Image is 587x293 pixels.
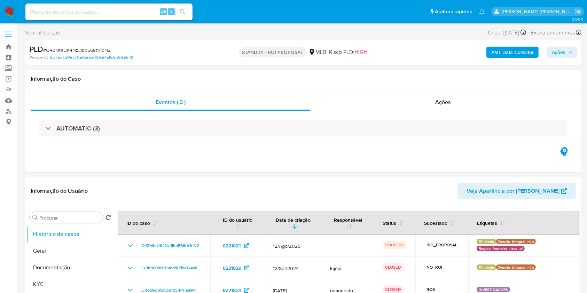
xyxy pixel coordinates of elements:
span: Ações [435,98,451,106]
h1: Informação do Caso [31,76,576,82]
button: AML Data Collector [486,47,539,58]
button: search-icon [175,7,190,17]
span: Ações [552,47,565,58]
div: MLB [308,48,326,56]
h1: Informação do Usuário [31,188,88,195]
b: PLD [29,43,43,55]
span: Eventos ( 3 ) [156,98,186,106]
span: Sem atribuição [25,29,60,37]
span: Alt [161,8,166,15]
input: Procurar [39,215,100,221]
span: s [170,8,172,15]
button: KYC [27,276,114,293]
a: Sair [574,8,582,15]
b: AML Data Collector [491,47,534,58]
span: Veja Aparência por [PERSON_NAME] [467,183,559,199]
span: - [527,28,529,37]
p: carla.siqueira@mercadolivre.com [502,8,572,15]
input: Pesquise usuários ou casos... [25,7,193,16]
span: HIGH [354,48,367,56]
span: # O4ZMteUK4NzJIbp568tV1oN2 [43,47,111,54]
b: Person ID [29,54,48,61]
button: Procurar [32,215,38,220]
button: Retornar ao pedido padrão [105,215,111,222]
div: Criou: [DATE] [488,28,526,37]
p: STANDBY - ROI PROPOSAL [239,47,306,57]
a: 907ac730ec70af6e6e459e4af69b69e5 [50,54,133,61]
h3: AUTOMATIC (3) [56,125,100,132]
span: Risco PLD: [329,48,367,56]
button: Ações [547,47,577,58]
span: Expira em um mês [531,29,575,37]
span: Atalhos rápidos [435,8,472,15]
button: Histórico de casos [27,226,114,243]
div: AUTOMATIC (3) [39,120,568,136]
button: Geral [27,243,114,259]
a: Notificações [479,9,485,15]
button: Documentação [27,259,114,276]
button: Veja Aparência por [PERSON_NAME] [457,183,576,199]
